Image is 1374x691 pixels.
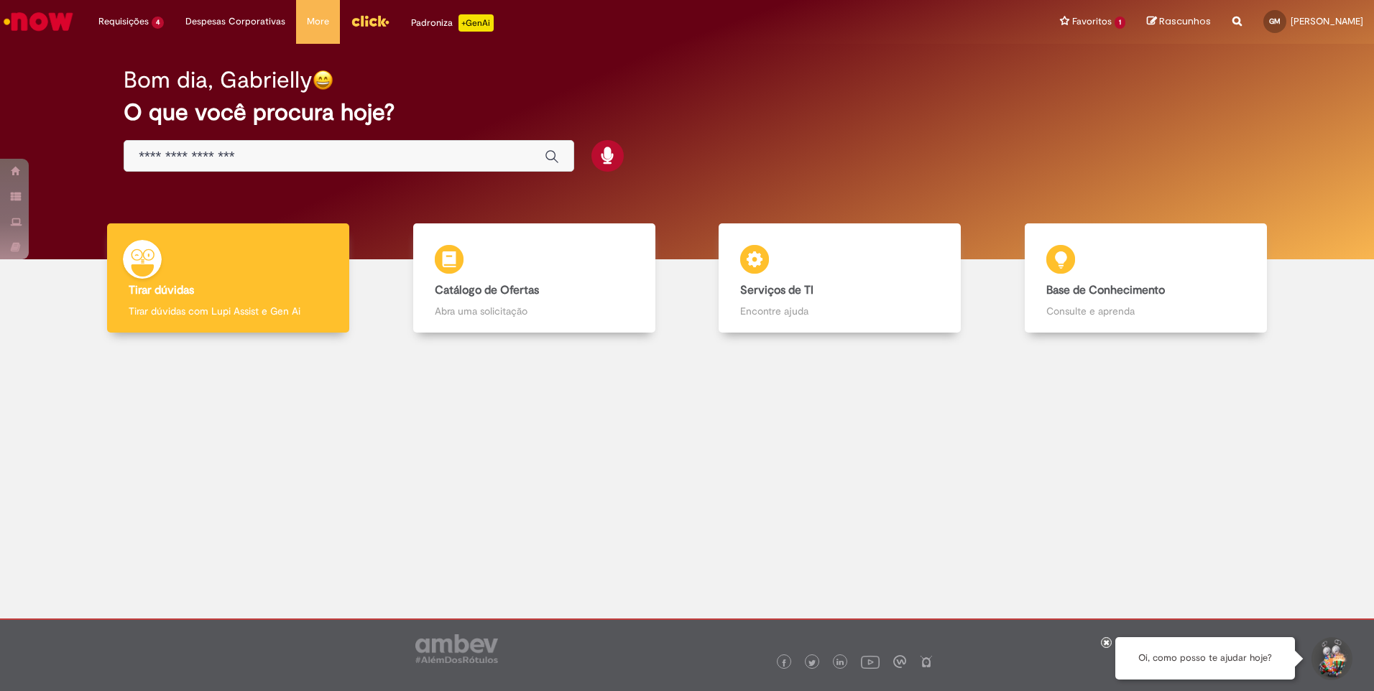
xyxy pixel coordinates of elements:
[415,634,498,663] img: logo_footer_ambev_rotulo_gray.png
[1,7,75,36] img: ServiceNow
[740,304,939,318] p: Encontre ajuda
[1115,637,1295,680] div: Oi, como posso te ajudar hoje?
[836,659,844,667] img: logo_footer_linkedin.png
[1269,17,1281,26] span: GM
[1115,17,1125,29] span: 1
[687,223,993,333] a: Serviços de TI Encontre ajuda
[861,652,880,671] img: logo_footer_youtube.png
[185,14,285,29] span: Despesas Corporativas
[993,223,1299,333] a: Base de Conhecimento Consulte e aprenda
[75,223,382,333] a: Tirar dúvidas Tirar dúvidas com Lupi Assist e Gen Ai
[1046,304,1245,318] p: Consulte e aprenda
[1046,283,1165,297] b: Base de Conhecimento
[740,283,813,297] b: Serviços de TI
[1072,14,1112,29] span: Favoritos
[382,223,688,333] a: Catálogo de Ofertas Abra uma solicitação
[1309,637,1352,680] button: Iniciar Conversa de Suporte
[808,659,816,667] img: logo_footer_twitter.png
[920,655,933,668] img: logo_footer_naosei.png
[1291,15,1363,27] span: [PERSON_NAME]
[124,100,1250,125] h2: O que você procura hoje?
[98,14,149,29] span: Requisições
[152,17,164,29] span: 4
[307,14,329,29] span: More
[351,10,389,32] img: click_logo_yellow_360x200.png
[458,14,494,32] p: +GenAi
[129,304,328,318] p: Tirar dúvidas com Lupi Assist e Gen Ai
[313,70,333,91] img: happy-face.png
[1147,15,1211,29] a: Rascunhos
[435,304,634,318] p: Abra uma solicitação
[411,14,494,32] div: Padroniza
[129,283,194,297] b: Tirar dúvidas
[780,659,788,667] img: logo_footer_facebook.png
[435,283,539,297] b: Catálogo de Ofertas
[1159,14,1211,28] span: Rascunhos
[124,68,313,93] h2: Bom dia, Gabrielly
[893,655,906,668] img: logo_footer_workplace.png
